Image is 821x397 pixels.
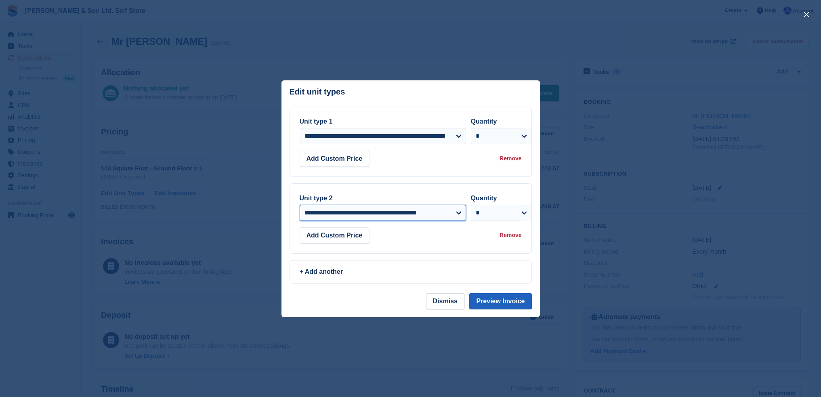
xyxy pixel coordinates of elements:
label: Quantity [471,195,497,202]
label: Quantity [471,118,497,125]
p: Edit unit types [290,87,345,97]
div: Remove [500,154,521,163]
button: Add Custom Price [300,151,370,167]
a: + Add another [290,260,532,284]
div: + Add another [300,267,522,277]
button: Preview Invoice [469,293,531,309]
button: close [800,8,813,21]
button: Add Custom Price [300,227,370,244]
button: Dismiss [426,293,464,309]
label: Unit type 2 [300,195,333,202]
div: Remove [500,231,521,239]
label: Unit type 1 [300,118,333,125]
